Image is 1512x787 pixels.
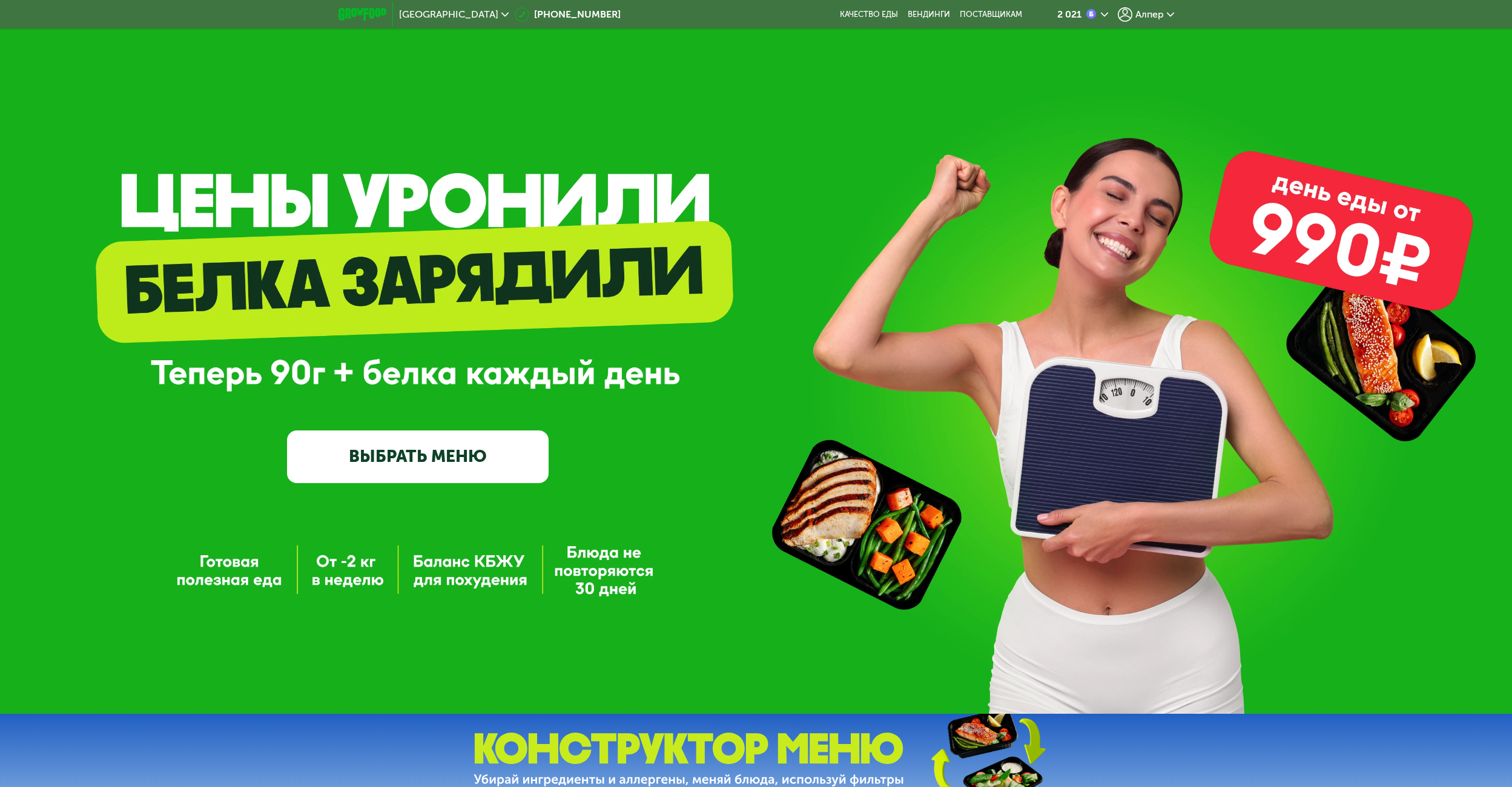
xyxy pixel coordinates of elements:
a: Вендинги [908,10,950,19]
div: 2 021 [1057,10,1081,19]
a: ВЫБРАТЬ МЕНЮ [287,430,549,483]
span: [GEOGRAPHIC_DATA] [399,10,498,19]
a: [PHONE_NUMBER] [515,7,621,22]
span: Алпер [1135,10,1164,19]
div: поставщикам [960,10,1022,19]
a: Качество еды [840,10,898,19]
